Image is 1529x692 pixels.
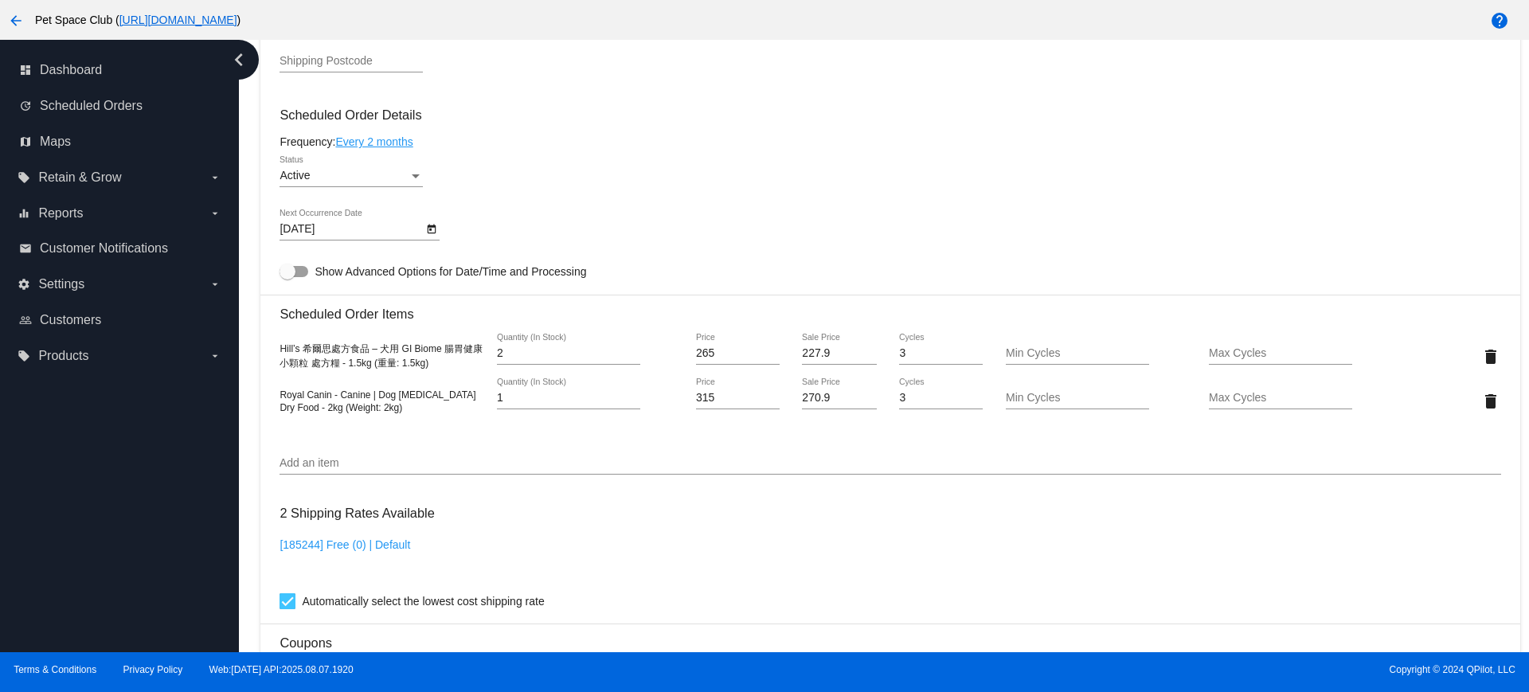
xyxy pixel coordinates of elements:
span: Reports [38,206,83,221]
h3: Scheduled Order Details [280,108,1500,123]
input: Sale Price [802,347,876,360]
span: Dashboard [40,63,102,77]
h3: Scheduled Order Items [280,295,1500,322]
i: email [19,242,32,255]
a: Terms & Conditions [14,664,96,675]
a: Every 2 months [335,135,413,148]
input: Shipping Postcode [280,55,423,68]
div: Frequency: [280,135,1500,148]
input: Max Cycles [1209,347,1352,360]
input: Max Cycles [1209,392,1352,405]
i: equalizer [18,207,30,220]
h3: Coupons [280,624,1500,651]
a: people_outline Customers [19,307,221,333]
a: [URL][DOMAIN_NAME] [119,14,237,26]
input: Min Cycles [1006,392,1149,405]
i: chevron_left [226,47,252,72]
input: Next Occurrence Date [280,223,423,236]
i: arrow_drop_down [209,171,221,184]
span: Customers [40,313,101,327]
span: Settings [38,277,84,291]
span: Royal Canin - Canine | Dog [MEDICAL_DATA] Dry Food - 2kg (Weight: 2kg) [280,389,475,413]
a: dashboard Dashboard [19,57,221,83]
mat-icon: delete [1481,392,1500,411]
i: update [19,100,32,112]
button: Open calendar [423,220,440,237]
i: map [19,135,32,148]
span: Customer Notifications [40,241,168,256]
span: Show Advanced Options for Date/Time and Processing [315,264,586,280]
span: Pet Space Club ( ) [35,14,240,26]
span: Automatically select the lowest cost shipping rate [302,592,544,611]
span: Hill’s 希爾思處方食品 – 犬用 GI Biome 腸胃健康 小顆粒 處方糧 - 1.5kg (重量: 1.5kg) [280,343,482,369]
mat-icon: help [1490,11,1509,30]
a: map Maps [19,129,221,154]
input: Quantity (In Stock) [497,392,640,405]
span: Scheduled Orders [40,99,143,113]
i: arrow_drop_down [209,350,221,362]
i: arrow_drop_down [209,207,221,220]
span: Active [280,169,310,182]
span: Maps [40,135,71,149]
span: Copyright © 2024 QPilot, LLC [778,664,1515,675]
a: update Scheduled Orders [19,93,221,119]
i: local_offer [18,171,30,184]
i: dashboard [19,64,32,76]
input: Min Cycles [1006,347,1149,360]
input: Add an item [280,457,1500,470]
input: Price [696,347,780,360]
input: Price [696,392,780,405]
input: Cycles [899,347,983,360]
span: Retain & Grow [38,170,121,185]
i: settings [18,278,30,291]
mat-icon: delete [1481,347,1500,366]
i: people_outline [19,314,32,326]
a: Web:[DATE] API:2025.08.07.1920 [209,664,354,675]
i: local_offer [18,350,30,362]
span: Products [38,349,88,363]
mat-select: Status [280,170,423,182]
input: Quantity (In Stock) [497,347,640,360]
a: [185244] Free (0) | Default [280,538,410,551]
mat-icon: arrow_back [6,11,25,30]
a: Privacy Policy [123,664,183,675]
i: arrow_drop_down [209,278,221,291]
input: Cycles [899,392,983,405]
input: Sale Price [802,392,876,405]
h3: 2 Shipping Rates Available [280,496,434,530]
a: email Customer Notifications [19,236,221,261]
